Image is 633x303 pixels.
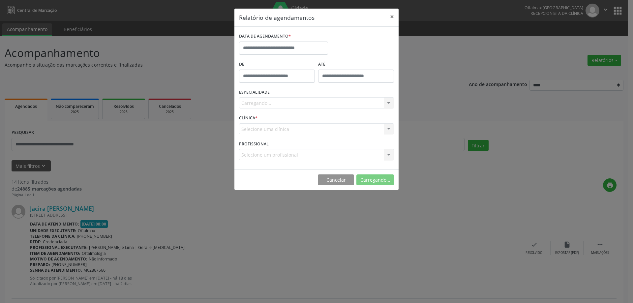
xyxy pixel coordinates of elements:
[239,113,257,123] label: CLÍNICA
[385,9,399,25] button: Close
[239,59,315,70] label: De
[239,139,269,149] label: PROFISSIONAL
[356,174,394,186] button: Carregando...
[318,59,394,70] label: ATÉ
[239,87,270,98] label: ESPECIALIDADE
[239,13,315,22] h5: Relatório de agendamentos
[318,174,354,186] button: Cancelar
[239,31,291,42] label: DATA DE AGENDAMENTO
